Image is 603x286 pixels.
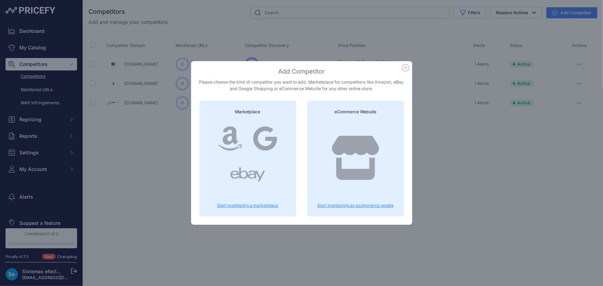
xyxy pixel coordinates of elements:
a: eCommerce Website Start monitoring an ecommerce wesite [315,109,396,208]
p: Start monitoring an ecommerce wesite [315,203,396,208]
h3: Add Competitor [199,67,404,76]
a: Marketplace Start monitoring a marketplace [208,109,288,208]
p: Start monitoring a marketplace [208,203,288,208]
h4: eCommerce Website [315,109,396,115]
h4: Marketplace [208,109,288,115]
p: Please choose the kind of competitor you want to add. Marketplace for competitors like Amazon, eB... [199,79,404,92]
